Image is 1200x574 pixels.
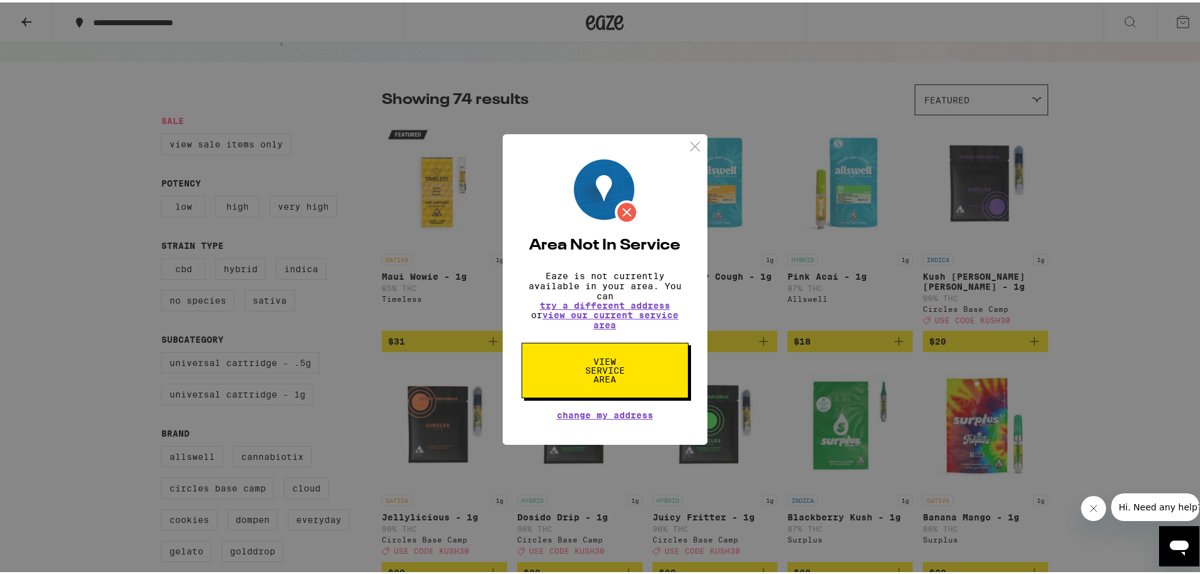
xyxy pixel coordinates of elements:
[540,299,670,307] button: try a different address
[1159,524,1199,564] iframe: Button to launch messaging window
[522,354,689,364] a: View Service Area
[8,9,91,19] span: Hi. Need any help?
[1081,493,1106,519] iframe: Close message
[573,355,637,381] span: View Service Area
[557,408,653,417] button: Change My Address
[542,307,678,328] a: view our current service area
[1111,491,1199,519] iframe: Message from company
[687,136,703,152] img: close.svg
[522,236,689,251] h2: Area Not In Service
[574,157,639,222] img: Location
[522,340,689,396] button: View Service Area
[522,268,689,328] p: Eaze is not currently available in your area. You can or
